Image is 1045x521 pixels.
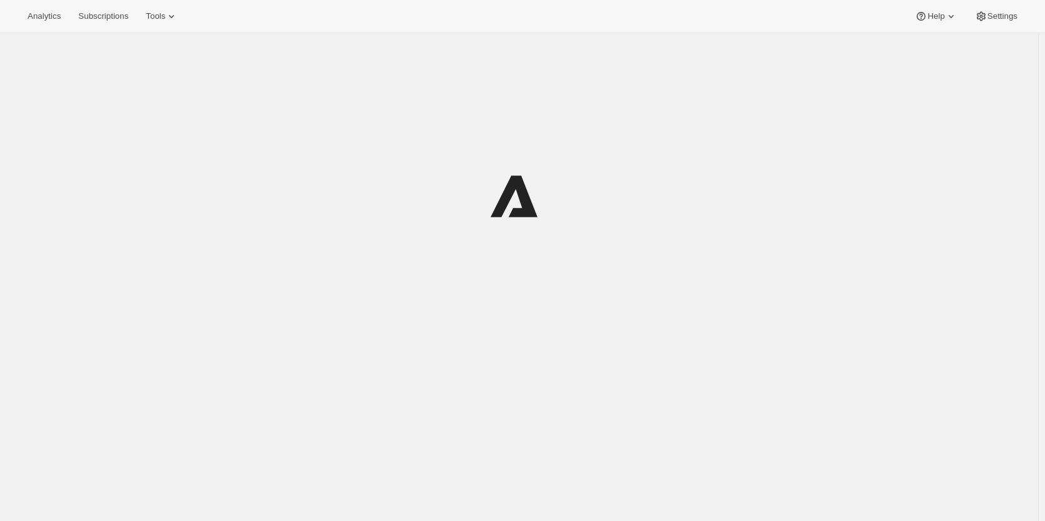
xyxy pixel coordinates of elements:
span: Analytics [28,11,61,21]
button: Tools [138,8,185,25]
span: Subscriptions [78,11,128,21]
button: Subscriptions [71,8,136,25]
span: Tools [146,11,165,21]
span: Help [927,11,944,21]
button: Help [907,8,964,25]
span: Settings [987,11,1017,21]
button: Settings [967,8,1025,25]
button: Analytics [20,8,68,25]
